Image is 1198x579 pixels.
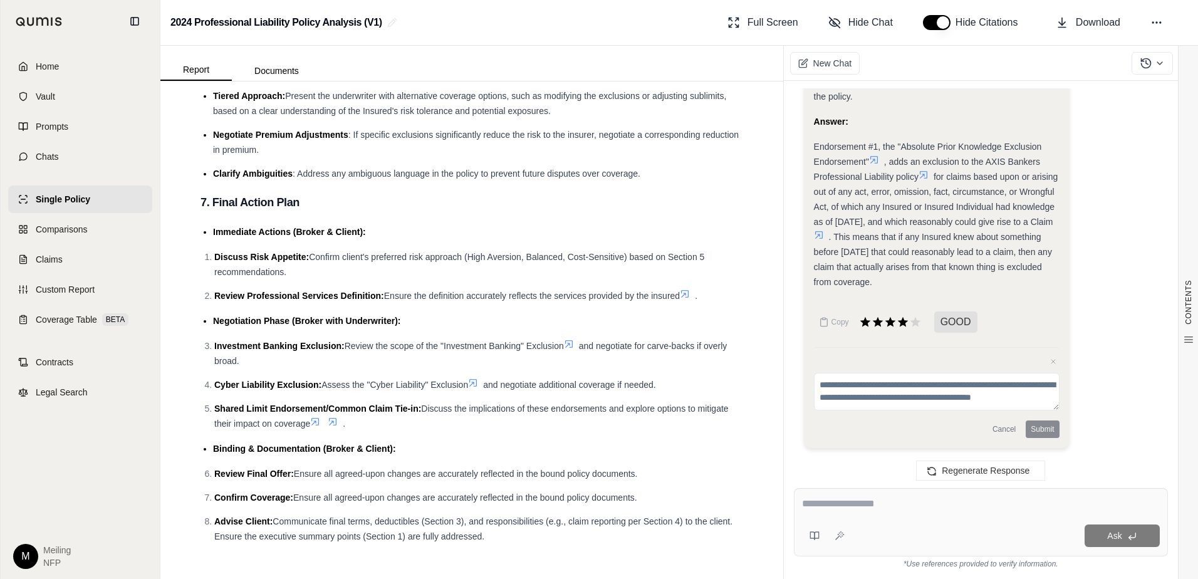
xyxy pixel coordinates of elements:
span: Meiling [43,544,71,556]
span: Cyber Liability Exclusion: [214,380,321,390]
span: . [695,291,697,301]
div: *Use references provided to verify information. [794,556,1168,569]
span: NFP [43,556,71,569]
span: : If specific exclusions significantly reduce the risk to the insurer, negotiate a corresponding ... [213,130,739,155]
button: Collapse sidebar [125,11,145,31]
span: Present the underwriter with alternative coverage options, such as modifying the exclusions or ad... [213,91,726,116]
div: M [13,544,38,569]
span: Confirm client's preferred risk approach (High Aversion, Balanced, Cost-Sensitive) based on Secti... [214,252,704,277]
span: Immediate Actions (Broker & Client): [213,227,366,237]
span: Legal Search [36,386,88,399]
span: and negotiate additional coverage if needed. [483,380,656,390]
span: Negotiate Premium Adjustments [213,130,348,140]
span: : Address any ambiguous language in the policy to prevent future disputes over coverage. [293,169,640,179]
button: Copy [814,310,854,335]
span: Claims [36,253,63,266]
span: for claims based upon or arising out of any act, error, omission, fact, circumstance, or Wrongful... [814,172,1058,227]
span: Hide Citations [956,15,1026,30]
a: Contracts [8,348,152,376]
span: Endorsement #1, the "Absolute Prior Knowledge Exclusion Endorsement" [814,142,1042,167]
span: Assess the "Cyber Liability" Exclusion [321,380,468,390]
a: Prompts [8,113,152,140]
h3: 7. Final Action Plan [201,191,743,214]
span: Single Policy [36,193,90,206]
span: The effect of this endorsement is to eliminate coverage for claims arising from pre-existing know... [814,31,1046,102]
a: Vault [8,83,152,110]
span: Tiered Approach: [213,91,285,101]
button: Cancel [987,420,1021,438]
span: Ask [1107,531,1122,541]
span: Communicate final terms, deductibles (Section 3), and responsibilities (e.g., claim reporting per... [214,516,732,541]
span: Full Screen [747,15,798,30]
span: Ensure all agreed-upon changes are accurately reflected in the bound policy documents. [293,493,637,503]
a: Claims [8,246,152,273]
span: Custom Report [36,283,95,296]
span: BETA [102,313,128,326]
h2: 2024 Professional Liability Policy Analysis (V1) [170,11,382,34]
span: Discuss Risk Appetite: [214,252,309,262]
img: Qumis Logo [16,17,63,26]
a: Single Policy [8,185,152,213]
span: Copy [831,317,849,327]
span: Shared Limit Endorsement/Common Claim Tie-in: [214,404,421,414]
span: Ensure all agreed-upon changes are accurately reflected in the bound policy documents. [294,469,638,479]
span: GOOD [934,311,977,333]
a: Coverage TableBETA [8,306,152,333]
span: Comparisons [36,223,87,236]
a: Custom Report [8,276,152,303]
button: Report [160,60,232,81]
span: Binding & Documentation (Broker & Client): [213,444,396,454]
span: and negotiate for carve-backs if overly broad. [214,341,727,366]
button: Documents [232,61,321,81]
span: Ensure the definition accurately reflects the services provided by the insured [384,291,680,301]
span: . [343,419,345,429]
a: Comparisons [8,216,152,243]
span: Confirm Coverage: [214,493,293,503]
span: Review Final Offer: [214,469,294,479]
span: Vault [36,90,55,103]
span: Negotiation Phase (Broker with Underwriter): [213,316,400,326]
span: New Chat [813,57,852,70]
button: Ask [1085,524,1160,547]
button: Download [1051,10,1125,35]
button: New Chat [790,52,860,75]
span: Chats [36,150,59,163]
strong: Answer: [814,117,848,127]
span: Home [36,60,59,73]
span: , adds an exclusion to the AXIS Bankers Professional Liability policy [814,157,1040,182]
span: Hide Chat [848,15,893,30]
a: Legal Search [8,378,152,406]
span: Review the scope of the "Investment Banking" Exclusion [345,341,564,351]
span: CONTENTS [1184,280,1194,325]
span: . This means that if any Insured knew about something before [DATE] that could reasonably lead to... [814,232,1052,287]
span: Investment Banking Exclusion: [214,341,345,351]
span: Download [1076,15,1120,30]
button: Full Screen [722,10,803,35]
button: Regenerate Response [916,461,1045,481]
a: Chats [8,143,152,170]
span: Regenerate Response [942,466,1029,476]
button: Hide Chat [823,10,898,35]
a: Home [8,53,152,80]
span: Coverage Table [36,313,97,326]
span: Contracts [36,356,73,368]
span: Review Professional Services Definition: [214,291,384,301]
span: Prompts [36,120,68,133]
span: Clarify Ambiguities [213,169,293,179]
span: Discuss the implications of these endorsements and explore options to mitigate their impact on co... [214,404,729,429]
span: Advise Client: [214,516,273,526]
